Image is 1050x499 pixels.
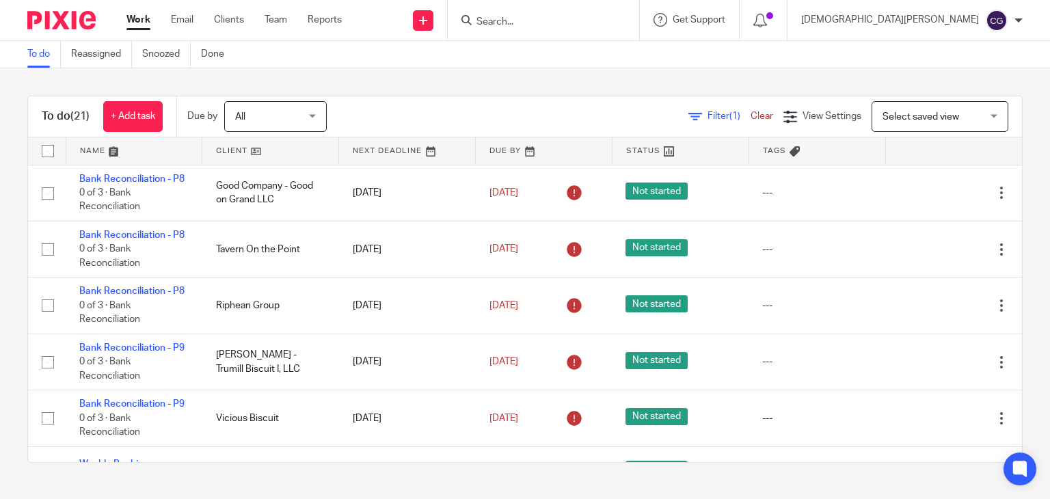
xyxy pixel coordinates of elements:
[489,357,518,366] span: [DATE]
[762,412,872,425] div: ---
[70,111,90,122] span: (21)
[79,399,185,409] a: Bank Reconciliation - P9
[763,147,786,154] span: Tags
[308,13,342,27] a: Reports
[202,165,339,221] td: Good Company - Good on Grand LLC
[762,243,872,256] div: ---
[103,101,163,132] a: + Add task
[986,10,1008,31] img: svg%3E
[79,174,185,184] a: Bank Reconciliation - P8
[339,390,476,446] td: [DATE]
[202,390,339,446] td: Vicious Biscuit
[489,301,518,310] span: [DATE]
[751,111,773,121] a: Clear
[126,13,150,27] a: Work
[625,461,688,478] span: Not started
[201,41,234,68] a: Done
[171,13,193,27] a: Email
[339,165,476,221] td: [DATE]
[803,111,861,121] span: View Settings
[489,414,518,423] span: [DATE]
[489,188,518,198] span: [DATE]
[883,112,959,122] span: Select saved view
[625,408,688,425] span: Not started
[801,13,979,27] p: [DEMOGRAPHIC_DATA][PERSON_NAME]
[79,286,185,296] a: Bank Reconciliation - P8
[79,343,185,353] a: Bank Reconciliation - P9
[339,278,476,334] td: [DATE]
[142,41,191,68] a: Snoozed
[625,352,688,369] span: Not started
[625,295,688,312] span: Not started
[235,112,245,122] span: All
[27,11,96,29] img: Pixie
[339,446,476,495] td: [DATE]
[729,111,740,121] span: (1)
[79,301,140,325] span: 0 of 3 · Bank Reconciliation
[762,355,872,368] div: ---
[625,239,688,256] span: Not started
[475,16,598,29] input: Search
[762,186,872,200] div: ---
[762,299,872,312] div: ---
[187,109,217,123] p: Due by
[202,334,339,390] td: [PERSON_NAME] - Trumill Biscuit I, LLC
[71,41,132,68] a: Reassigned
[79,188,140,212] span: 0 of 3 · Bank Reconciliation
[27,41,61,68] a: To do
[339,334,476,390] td: [DATE]
[708,111,751,121] span: Filter
[79,459,149,469] a: Weekly Banking
[202,278,339,334] td: Riphean Group
[214,13,244,27] a: Clients
[79,245,140,269] span: 0 of 3 · Bank Reconciliation
[339,221,476,277] td: [DATE]
[79,357,140,381] span: 0 of 3 · Bank Reconciliation
[489,245,518,254] span: [DATE]
[625,183,688,200] span: Not started
[42,109,90,124] h1: To do
[79,230,185,240] a: Bank Reconciliation - P8
[202,221,339,277] td: Tavern On the Point
[202,446,339,495] td: Riphean Group
[79,414,140,437] span: 0 of 3 · Bank Reconciliation
[673,15,725,25] span: Get Support
[265,13,287,27] a: Team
